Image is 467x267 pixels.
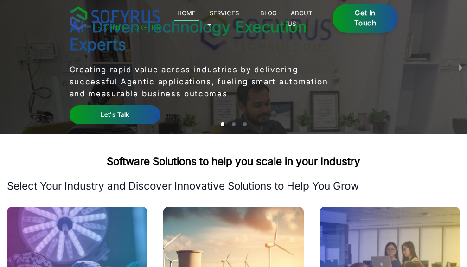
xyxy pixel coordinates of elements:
[7,179,460,193] p: Select Your Industry and Discover Innovative Solutions to Help You Grow
[333,4,397,33] a: Get in Touch
[221,122,224,126] li: slide item 1
[232,122,236,126] li: slide item 2
[288,7,313,29] a: About Us
[174,7,199,21] a: Home
[70,64,343,100] p: Creating rapid value across industries by delivering successful Agentic applications, fueling sma...
[257,7,281,19] a: Blog
[206,7,239,29] a: Services 🞃
[243,122,247,126] li: slide item 3
[7,154,460,168] h2: Software Solutions to help you scale in your Industry
[70,105,161,124] a: Let's Talk
[70,6,160,30] img: sofyrus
